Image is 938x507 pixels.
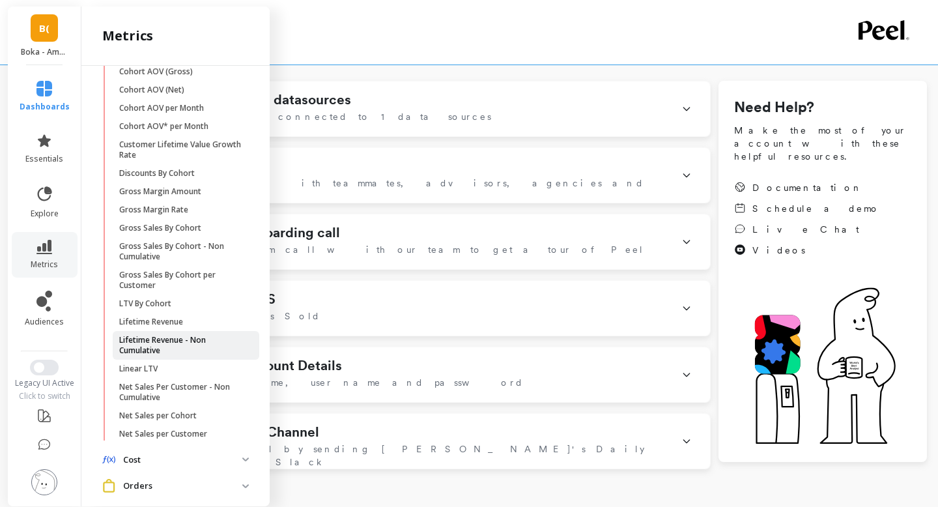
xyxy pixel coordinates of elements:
[160,442,666,469] span: Stay informed by sending [PERSON_NAME]'s Daily Report via Slack
[31,469,57,495] img: profile picture
[30,360,59,375] button: Switch to New UI
[752,244,805,257] span: Videos
[119,270,244,291] p: Gross Sales By Cohort per Customer
[119,205,188,215] p: Gross Margin Rate
[119,85,184,95] p: Cohort AOV (Net)
[734,244,880,257] a: Videos
[123,480,242,493] p: Orders
[734,124,911,163] span: Make the most of your account with these helpful resources.
[160,110,491,123] span: We're currently connected to 1 data sources
[119,168,195,179] p: Discounts By Cohort
[119,139,244,160] p: Customer Lifetime Value Growth Rate
[119,382,244,403] p: Net Sales Per Customer - Non Cumulative
[119,186,201,197] p: Gross Margin Amount
[39,21,50,36] span: B(
[119,364,158,374] p: Linear LTV
[7,391,83,401] div: Click to switch
[21,47,68,57] p: Boka - Amazon (Essor)
[119,429,207,439] p: Net Sales per Customer
[7,378,83,388] div: Legacy UI Active
[734,96,911,119] h1: Need Help?
[119,335,244,356] p: Lifetime Revenue - Non Cumulative
[734,202,880,215] a: Schedule a demo
[20,102,70,112] span: dashboards
[31,209,59,219] span: explore
[119,66,193,77] p: Cohort AOV (Gross)
[102,456,115,464] img: navigation item icon
[25,317,64,327] span: audiences
[119,317,183,327] p: Lifetime Revenue
[123,454,242,467] p: Cost
[25,154,63,164] span: essentials
[119,103,204,113] p: Cohort AOV per Month
[160,376,524,389] span: Workspace name, user name and password
[752,202,880,215] span: Schedule a demo
[752,223,859,236] span: Live Chat
[119,411,197,421] p: Net Sales per Cohort
[119,298,171,309] p: LTV By Cohort
[102,27,153,45] h2: metrics
[119,241,244,262] p: Gross Sales By Cohort - Non Cumulative
[242,484,249,488] img: down caret icon
[160,243,644,256] span: Book a Zoom call with our team to get a tour of Peel
[119,223,201,233] p: Gross Sales By Cohort
[242,457,249,461] img: down caret icon
[102,479,115,493] img: navigation item icon
[734,181,880,194] a: Documentation
[160,177,666,203] span: Share Peel with teammates, advisors, agencies and investors
[752,181,863,194] span: Documentation
[119,121,208,132] p: Cohort AOV* per Month
[31,259,58,270] span: metrics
